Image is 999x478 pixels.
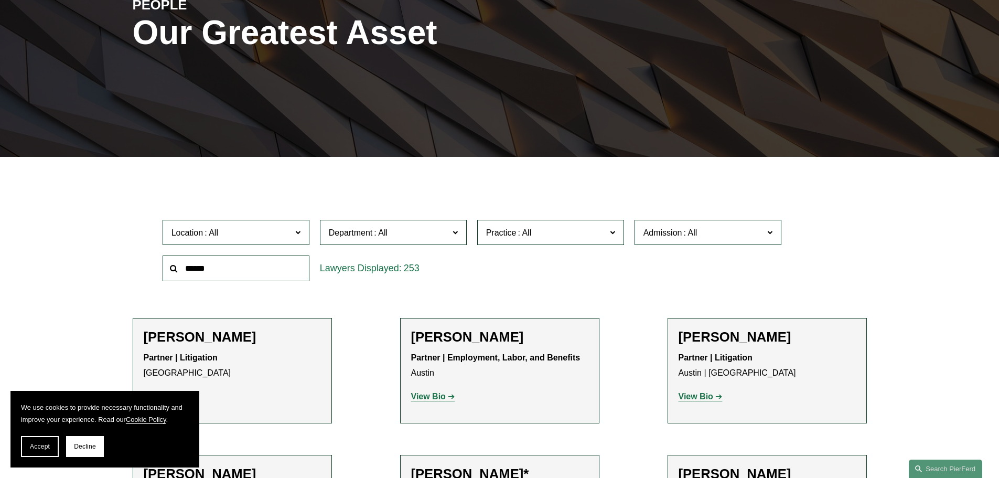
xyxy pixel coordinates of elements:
[679,329,856,345] h2: [PERSON_NAME]
[411,350,588,381] p: Austin
[66,436,104,457] button: Decline
[679,392,723,401] a: View Bio
[679,392,713,401] strong: View Bio
[411,329,588,345] h2: [PERSON_NAME]
[411,353,581,362] strong: Partner | Employment, Labor, and Benefits
[10,391,199,468] section: Cookie banner
[404,263,420,273] span: 253
[679,353,753,362] strong: Partner | Litigation
[133,14,622,52] h1: Our Greatest Asset
[329,228,373,237] span: Department
[144,350,321,381] p: [GEOGRAPHIC_DATA]
[411,392,455,401] a: View Bio
[144,329,321,345] h2: [PERSON_NAME]
[486,228,517,237] span: Practice
[909,460,982,478] a: Search this site
[30,443,50,450] span: Accept
[21,436,59,457] button: Accept
[74,443,96,450] span: Decline
[643,228,682,237] span: Admission
[126,416,166,423] a: Cookie Policy
[171,228,203,237] span: Location
[21,401,189,426] p: We use cookies to provide necessary functionality and improve your experience. Read our .
[144,353,218,362] strong: Partner | Litigation
[411,392,446,401] strong: View Bio
[679,350,856,381] p: Austin | [GEOGRAPHIC_DATA]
